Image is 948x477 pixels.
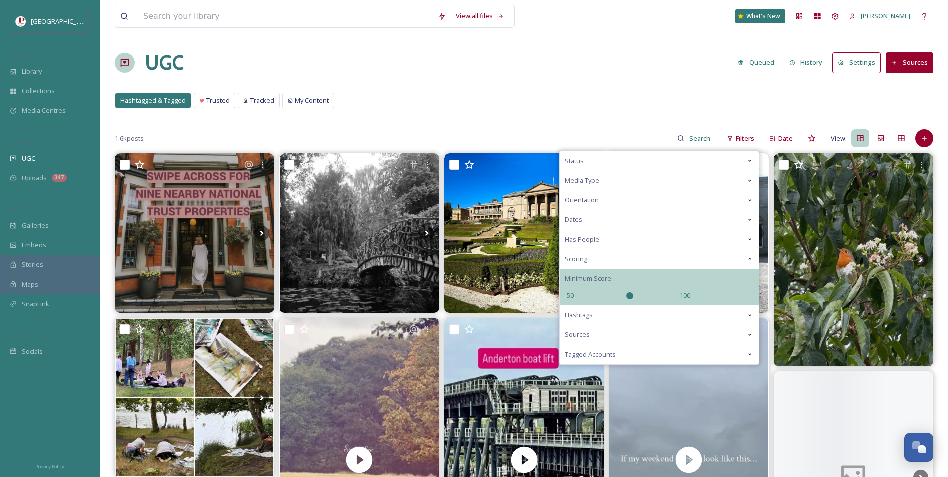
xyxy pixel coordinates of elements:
[565,310,593,320] span: Hashtags
[565,176,599,185] span: Media Type
[120,96,186,105] span: Hashtagged & Tagged
[733,53,779,72] button: Queued
[832,52,886,73] a: Settings
[565,291,574,300] span: -50
[844,6,915,26] a: [PERSON_NAME]
[784,53,833,72] a: History
[52,174,67,182] div: 347
[444,153,604,313] img: Beautiful start to the autumn season down in Cheshire 🍁🍂🍄‍🟫🌻☀️ 📍 tattonpark , Knutsford, Cheshire...
[565,195,599,205] span: Orientation
[904,433,933,462] button: Open Chat
[861,11,910,20] span: [PERSON_NAME]
[16,16,26,26] img: download%20(5).png
[565,156,584,166] span: Status
[736,134,754,143] span: Filters
[10,51,27,59] span: MEDIA
[22,106,66,115] span: Media Centres
[22,86,55,96] span: Collections
[22,280,38,289] span: Maps
[565,254,587,264] span: Scoring
[250,96,274,105] span: Tracked
[733,53,784,72] a: Queued
[565,274,613,283] span: Minimum Score:
[22,260,43,269] span: Stories
[565,215,582,224] span: Dates
[31,16,94,26] span: [GEOGRAPHIC_DATA]
[565,330,590,339] span: Sources
[295,96,329,105] span: My Content
[10,331,30,339] span: SOCIALS
[22,240,46,250] span: Embeds
[22,221,49,230] span: Galleries
[115,134,144,143] span: 1.6k posts
[22,299,49,309] span: SnapLink
[778,134,793,143] span: Date
[10,138,31,146] span: COLLECT
[35,460,64,472] a: Privacy Policy
[206,96,230,105] span: Trusted
[22,173,47,183] span: Uploads
[684,128,717,148] input: Search
[145,48,184,78] a: UGC
[451,6,509,26] a: View all files
[35,463,64,470] span: Privacy Policy
[735,9,785,23] a: What's New
[831,134,847,143] span: View:
[280,153,439,313] img: Last of the shots taken at Tatton Park on the Superb. I will have to take it out again. Camera: V...
[784,53,828,72] button: History
[774,153,933,366] img: #rhsgardenbridgewater #tattonpark #cumbria
[22,154,35,163] span: UGC
[22,67,42,76] span: Library
[565,350,616,359] span: Tagged Accounts
[565,235,599,244] span: Has People
[886,52,933,73] button: Sources
[832,52,881,73] button: Settings
[680,291,690,300] span: 100
[115,153,274,313] img: 🍂 Autumn days are made for crunchy leaves, rosy cheeks & countryside wanders 🍁🐾 Luckily, we’ve go...
[10,205,33,213] span: WIDGETS
[22,347,43,356] span: Socials
[138,5,433,27] input: Search your library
